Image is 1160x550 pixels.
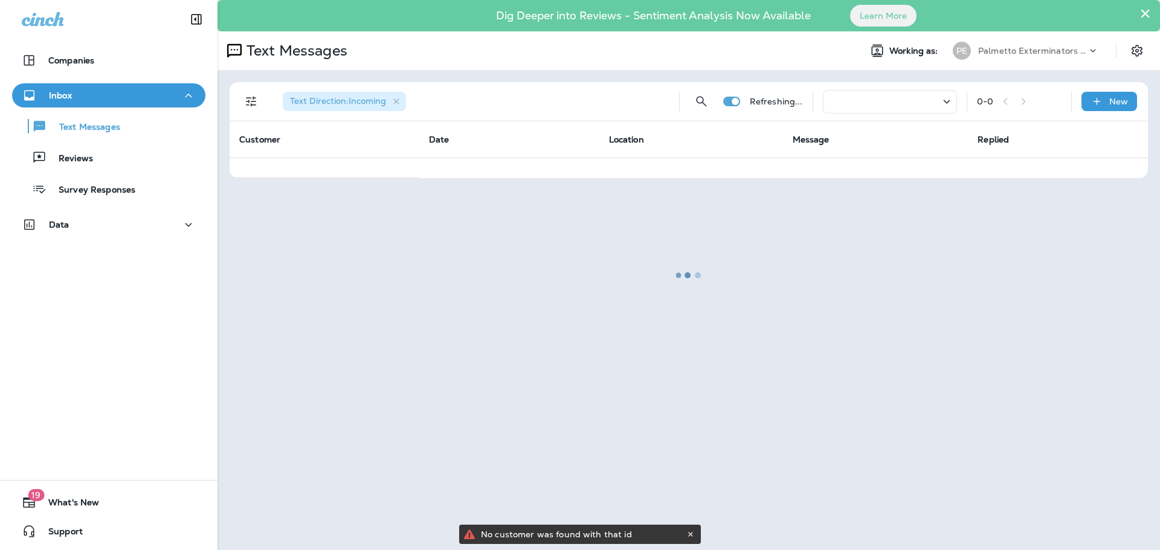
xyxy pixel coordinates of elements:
div: No customer was found with that id [481,525,684,544]
span: 19 [28,489,44,501]
button: Collapse Sidebar [179,7,213,31]
p: Companies [48,56,94,65]
button: Data [12,213,205,237]
button: 19What's New [12,490,205,514]
button: Text Messages [12,114,205,139]
button: Inbox [12,83,205,107]
p: Text Messages [47,122,120,133]
button: Reviews [12,145,205,170]
p: New [1109,97,1128,106]
button: Support [12,519,205,543]
p: Survey Responses [47,185,135,196]
p: Reviews [47,153,93,165]
span: Support [36,526,83,541]
span: What's New [36,497,99,512]
button: Survey Responses [12,176,205,202]
p: Inbox [49,91,72,100]
button: Companies [12,48,205,72]
p: Data [49,220,69,229]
